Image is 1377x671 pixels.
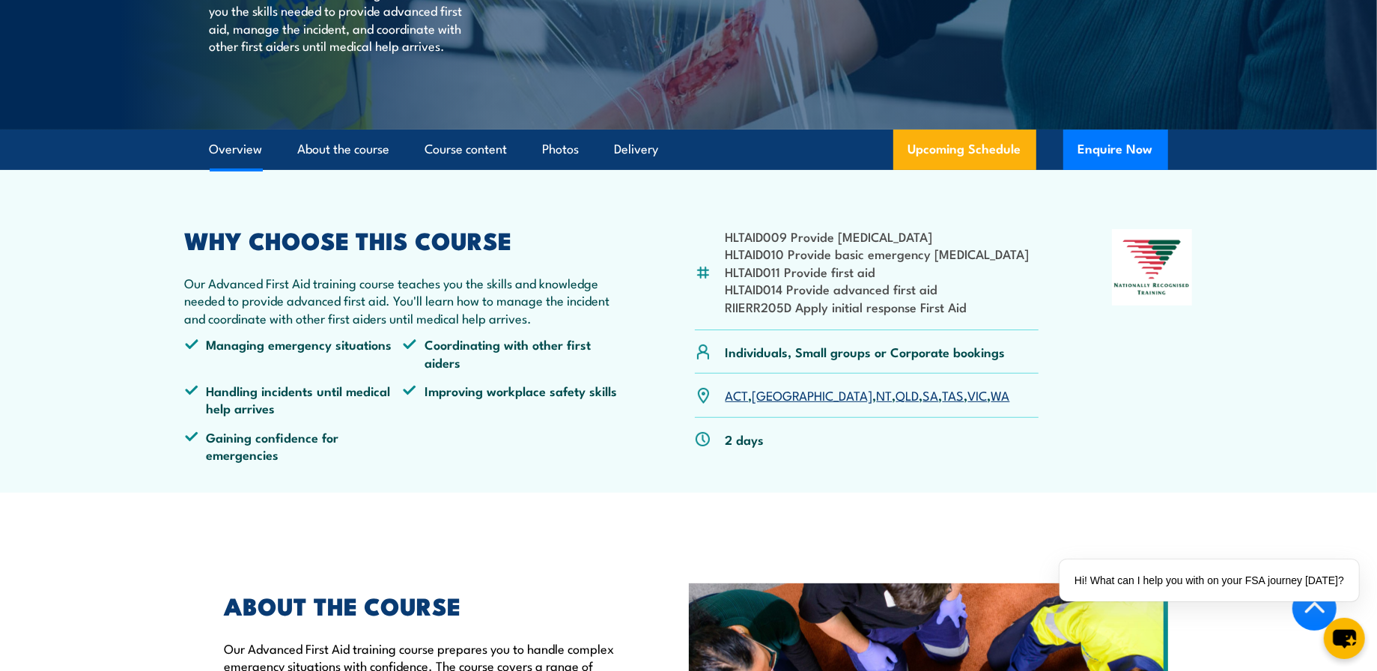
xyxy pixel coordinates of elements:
p: Our Advanced First Aid training course teaches you the skills and knowledge needed to provide adv... [185,274,622,327]
a: TAS [943,386,964,404]
a: SA [923,386,939,404]
a: Photos [543,130,580,169]
img: Nationally Recognised Training logo. [1112,229,1193,306]
a: WA [991,386,1010,404]
li: Gaining confidence for emergencies [185,428,404,464]
p: Individuals, Small groups or Corporate bookings [726,343,1006,360]
li: HLTAID010 Provide basic emergency [MEDICAL_DATA] [726,245,1030,262]
a: Delivery [615,130,659,169]
a: ACT [726,386,749,404]
button: Enquire Now [1063,130,1168,170]
a: [GEOGRAPHIC_DATA] [753,386,873,404]
h2: WHY CHOOSE THIS COURSE [185,229,622,250]
div: Hi! What can I help you with on your FSA journey [DATE]? [1060,559,1359,601]
a: NT [877,386,893,404]
a: About the course [298,130,390,169]
li: RIIERR205D Apply initial response First Aid [726,298,1030,315]
a: Upcoming Schedule [893,130,1036,170]
p: , , , , , , , [726,386,1010,404]
button: chat-button [1324,618,1365,659]
h2: ABOUT THE COURSE [225,595,620,616]
li: HLTAID009 Provide [MEDICAL_DATA] [726,228,1030,245]
li: Managing emergency situations [185,335,404,371]
li: Handling incidents until medical help arrives [185,382,404,417]
p: 2 days [726,431,765,448]
a: Overview [210,130,263,169]
li: HLTAID014 Provide advanced first aid [726,280,1030,297]
a: Course content [425,130,508,169]
a: QLD [896,386,919,404]
li: Improving workplace safety skills [403,382,621,417]
li: Coordinating with other first aiders [403,335,621,371]
li: HLTAID011 Provide first aid [726,263,1030,280]
a: VIC [968,386,988,404]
